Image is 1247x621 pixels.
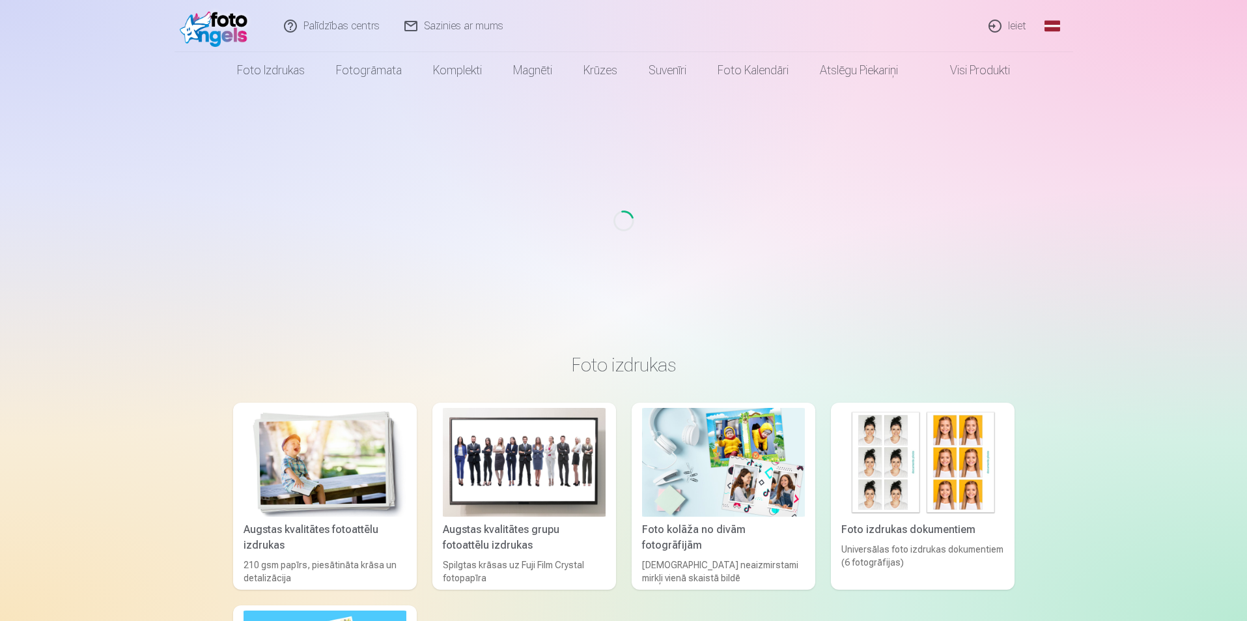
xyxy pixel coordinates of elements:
[841,408,1004,517] img: Foto izdrukas dokumentiem
[914,52,1026,89] a: Visi produkti
[637,558,810,585] div: [DEMOGRAPHIC_DATA] neaizmirstami mirkļi vienā skaistā bildē
[637,522,810,553] div: Foto kolāža no divām fotogrāfijām
[417,52,497,89] a: Komplekti
[568,52,633,89] a: Krūzes
[244,353,1004,377] h3: Foto izdrukas
[702,52,804,89] a: Foto kalendāri
[221,52,320,89] a: Foto izdrukas
[497,52,568,89] a: Magnēti
[180,5,255,47] img: /fa1
[836,522,1009,538] div: Foto izdrukas dokumentiem
[438,558,611,585] div: Spilgtas krāsas uz Fuji Film Crystal fotopapīra
[438,522,611,553] div: Augstas kvalitātes grupu fotoattēlu izdrukas
[443,408,606,517] img: Augstas kvalitātes grupu fotoattēlu izdrukas
[244,408,406,517] img: Augstas kvalitātes fotoattēlu izdrukas
[633,52,702,89] a: Suvenīri
[836,543,1009,585] div: Universālas foto izdrukas dokumentiem (6 fotogrāfijas)
[238,522,412,553] div: Augstas kvalitātes fotoattēlu izdrukas
[432,403,616,590] a: Augstas kvalitātes grupu fotoattēlu izdrukasAugstas kvalitātes grupu fotoattēlu izdrukasSpilgtas ...
[642,408,805,517] img: Foto kolāža no divām fotogrāfijām
[320,52,417,89] a: Fotogrāmata
[632,403,815,590] a: Foto kolāža no divām fotogrāfijāmFoto kolāža no divām fotogrāfijām[DEMOGRAPHIC_DATA] neaizmirstam...
[804,52,914,89] a: Atslēgu piekariņi
[233,403,417,590] a: Augstas kvalitātes fotoattēlu izdrukasAugstas kvalitātes fotoattēlu izdrukas210 gsm papīrs, piesā...
[831,403,1015,590] a: Foto izdrukas dokumentiemFoto izdrukas dokumentiemUniversālas foto izdrukas dokumentiem (6 fotogr...
[238,558,412,585] div: 210 gsm papīrs, piesātināta krāsa un detalizācija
